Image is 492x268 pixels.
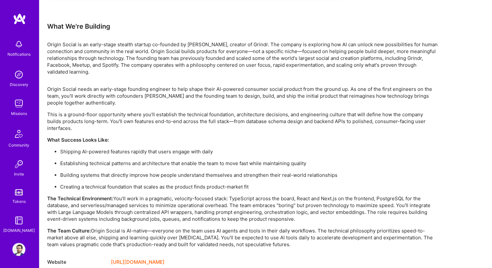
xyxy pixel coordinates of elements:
[12,158,25,171] img: Invite
[60,148,438,155] p: Shipping AI-powered features rapidly that users engage with daily
[47,195,113,202] strong: The Technical Environment:
[14,171,24,177] div: Invite
[7,51,31,58] div: Notifications
[15,189,23,195] img: tokens
[12,38,25,51] img: bell
[47,86,438,106] p: Origin Social needs an early-stage founding engineer to help shape their AI-powered consumer soci...
[47,22,438,31] div: What We're Building
[47,227,438,248] p: Origin Social is AI-native—everyone on the team uses AI agents and tools in their daily workflows...
[3,227,35,234] div: [DOMAIN_NAME]
[60,160,438,167] p: Establishing technical patterns and architecture that enable the team to move fast while maintain...
[47,195,438,222] p: You'll work in a pragmatic, velocity-focused stack: TypeScript across the board, React and Next.j...
[8,142,29,148] div: Community
[47,111,438,132] p: This is a ground-floor opportunity where you'll establish the technical foundation, architecture ...
[12,68,25,81] img: discovery
[13,13,26,25] img: logo
[47,41,438,75] p: Origin Social is an early-stage stealth startup co-founded by [PERSON_NAME], creator of Grindr. T...
[11,110,27,117] div: Missions
[60,172,438,178] p: Building systems that directly improve how people understand themselves and strengthen their real...
[47,258,106,266] div: Website
[12,198,26,205] div: Tokens
[47,137,109,143] strong: What Success Looks Like:
[12,243,25,256] img: User Avatar
[47,228,91,234] strong: The Team Culture:
[11,126,27,142] img: Community
[10,81,28,88] div: Discovery
[111,258,165,266] a: [URL][DOMAIN_NAME]
[12,214,25,227] img: guide book
[60,183,438,190] p: Creating a technical foundation that scales as the product finds product-market fit
[12,97,25,110] img: teamwork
